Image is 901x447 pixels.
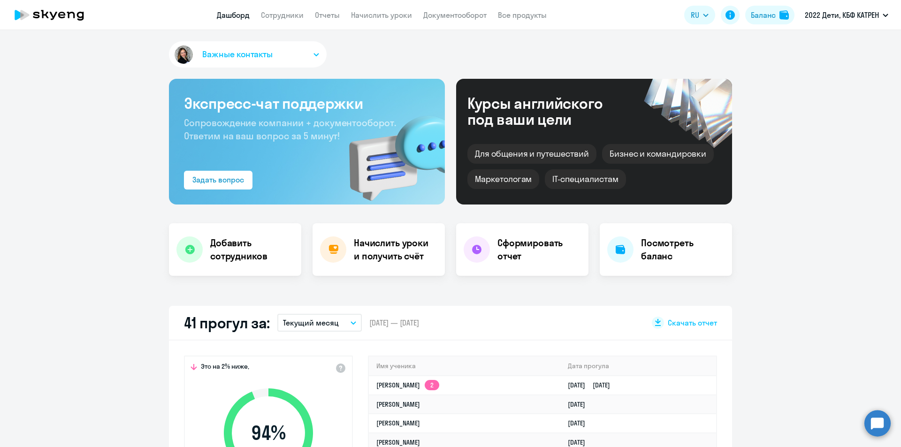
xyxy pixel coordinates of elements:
[184,313,270,332] h2: 41 прогул за:
[602,144,714,164] div: Бизнес и командировки
[668,318,717,328] span: Скачать отчет
[467,144,596,164] div: Для общения и путешествий
[641,236,725,263] h4: Посмотреть баланс
[369,356,560,376] th: Имя ученика
[498,10,547,20] a: Все продукты
[184,94,430,113] h3: Экспресс-чат поддержки
[497,236,581,263] h4: Сформировать отчет
[745,6,794,24] button: Балансbalance
[423,10,487,20] a: Документооборот
[691,9,699,21] span: RU
[184,171,252,189] button: Задать вопрос
[261,10,304,20] a: Сотрудники
[210,236,294,263] h4: Добавить сотрудников
[214,422,322,444] span: 94 %
[184,117,396,142] span: Сопровождение компании + документооборот. Ответим на ваш вопрос за 5 минут!
[568,381,618,389] a: [DATE][DATE]
[568,419,593,427] a: [DATE]
[425,380,439,390] app-skyeng-badge: 2
[684,6,715,24] button: RU
[376,400,420,409] a: [PERSON_NAME]
[336,99,445,205] img: bg-img
[779,10,789,20] img: balance
[376,381,439,389] a: [PERSON_NAME]2
[369,318,419,328] span: [DATE] — [DATE]
[467,95,628,127] div: Курсы английского под ваши цели
[173,44,195,66] img: avatar
[201,362,249,373] span: Это на 2% ниже,
[277,314,362,332] button: Текущий месяц
[467,169,539,189] div: Маркетологам
[376,419,420,427] a: [PERSON_NAME]
[217,10,250,20] a: Дашборд
[351,10,412,20] a: Начислить уроки
[376,438,420,447] a: [PERSON_NAME]
[545,169,626,189] div: IT-специалистам
[805,9,879,21] p: 2022 Дети, КБФ КАТРЕН
[192,174,244,185] div: Задать вопрос
[751,9,776,21] div: Баланс
[800,4,893,26] button: 2022 Дети, КБФ КАТРЕН
[568,438,593,447] a: [DATE]
[354,236,435,263] h4: Начислить уроки и получить счёт
[560,356,716,376] th: Дата прогула
[202,48,273,61] span: Важные контакты
[283,317,339,328] p: Текущий месяц
[169,41,327,68] button: Важные контакты
[315,10,340,20] a: Отчеты
[568,400,593,409] a: [DATE]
